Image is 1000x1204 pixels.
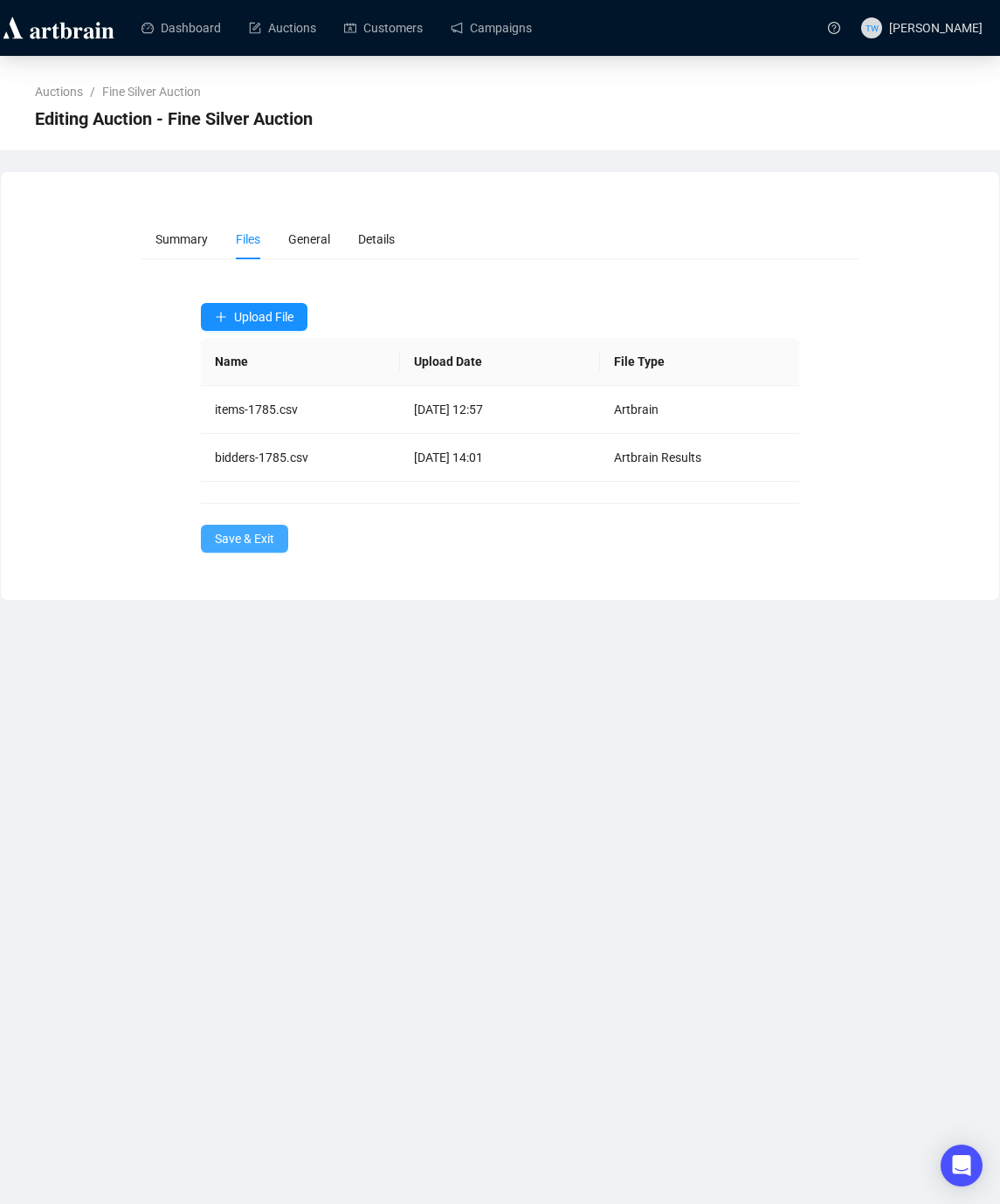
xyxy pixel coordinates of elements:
[614,402,659,416] span: Artbrain
[90,82,95,101] li: /
[215,529,274,548] span: Save & Exit
[201,303,307,331] button: Upload File
[451,5,532,51] a: Campaigns
[155,232,208,246] span: Summary
[400,386,599,434] td: [DATE] 12:57
[344,5,423,51] a: Customers
[234,310,293,324] span: Upload File
[35,105,313,133] span: Editing Auction - Fine Silver Auction
[249,5,316,51] a: Auctions
[201,338,400,386] th: Name
[141,5,221,51] a: Dashboard
[288,232,330,246] span: General
[866,20,879,34] span: TW
[358,232,395,246] span: Details
[614,451,701,464] span: Artbrain Results
[215,311,227,323] span: plus
[941,1145,983,1187] div: Open Intercom Messenger
[236,232,260,246] span: Files
[31,82,86,101] a: Auctions
[400,434,599,482] td: [DATE] 14:01
[600,338,799,386] th: File Type
[828,22,840,34] span: question-circle
[201,525,288,553] button: Save & Exit
[889,21,983,35] span: [PERSON_NAME]
[99,82,204,101] a: Fine Silver Auction
[201,386,400,434] td: items-1785.csv
[201,434,400,482] td: bidders-1785.csv
[400,338,599,386] th: Upload Date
